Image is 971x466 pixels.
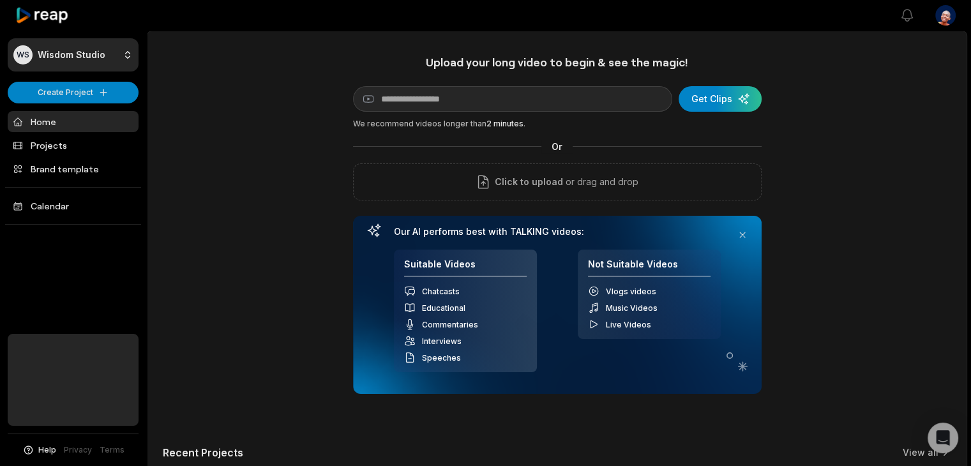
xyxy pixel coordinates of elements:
[606,303,658,313] span: Music Videos
[422,303,465,313] span: Educational
[928,423,958,453] div: Open Intercom Messenger
[8,158,139,179] a: Brand template
[606,320,651,329] span: Live Videos
[495,174,563,190] span: Click to upload
[13,45,33,64] div: WS
[8,195,139,216] a: Calendar
[394,226,721,237] h3: Our AI performs best with TALKING videos:
[22,444,56,456] button: Help
[541,140,573,153] span: Or
[422,336,462,346] span: Interviews
[38,49,105,61] p: Wisdom Studio
[903,446,938,459] a: View all
[422,320,478,329] span: Commentaries
[8,111,139,132] a: Home
[422,287,460,296] span: Chatcasts
[588,259,711,277] h4: Not Suitable Videos
[404,259,527,277] h4: Suitable Videos
[38,444,56,456] span: Help
[606,287,656,296] span: Vlogs videos
[100,444,124,456] a: Terms
[353,55,762,70] h1: Upload your long video to begin & see the magic!
[486,119,523,128] span: 2 minutes
[8,135,139,156] a: Projects
[64,444,92,456] a: Privacy
[679,86,762,112] button: Get Clips
[163,446,243,459] h2: Recent Projects
[563,174,638,190] p: or drag and drop
[422,353,461,363] span: Speeches
[8,82,139,103] button: Create Project
[353,118,762,130] div: We recommend videos longer than .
